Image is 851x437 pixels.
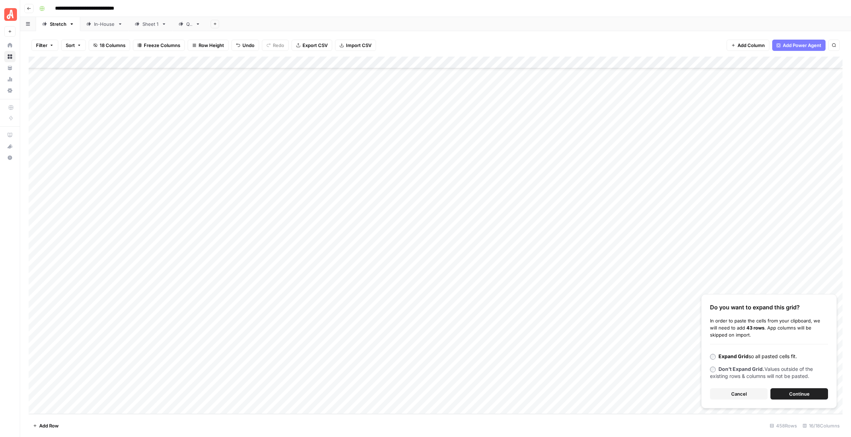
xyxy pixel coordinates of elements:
span: so all pasted cells fit. [718,353,797,359]
button: Undo [231,40,259,51]
button: What's new? [4,141,16,152]
span: Export CSV [303,42,328,49]
a: Sheet 1 [129,17,172,31]
a: AirOps Academy [4,129,16,141]
a: Home [4,40,16,51]
a: Stretch [36,17,80,31]
button: Filter [31,40,58,51]
span: Continue [789,390,810,397]
button: Sort [61,40,86,51]
button: Cancel [710,388,768,400]
a: Your Data [4,62,16,74]
a: Settings [4,85,16,96]
span: Import CSV [346,42,371,49]
span: Add Row [39,422,59,429]
button: Workspace: Angi [4,6,16,23]
span: Row Height [199,42,224,49]
a: In-House [80,17,129,31]
button: Freeze Columns [133,40,185,51]
span: Undo [242,42,254,49]
a: Browse [4,51,16,62]
span: Filter [36,42,47,49]
button: Help + Support [4,152,16,163]
button: Export CSV [292,40,332,51]
b: Don’t Expand Grid. [718,366,764,372]
button: 18 Columns [89,40,130,51]
button: Redo [262,40,289,51]
span: Redo [273,42,284,49]
button: Row Height [188,40,229,51]
a: Usage [4,74,16,85]
span: Cancel [731,390,747,397]
button: Add Row [29,420,63,431]
div: What's new? [5,141,15,152]
a: QA [172,17,206,31]
div: 16/18 Columns [800,420,843,431]
span: Sort [66,42,75,49]
div: QA [186,21,193,28]
span: Add Column [738,42,765,49]
button: Continue [770,388,828,400]
input: Don’t Expand Grid.Values outside of the existing rows & columns will not be pasted. [710,367,716,372]
div: Sheet 1 [142,21,159,28]
div: Do you want to expand this grid? [710,303,828,311]
img: Angi Logo [4,8,17,21]
b: 43 rows [746,325,764,331]
div: 458 Rows [767,420,800,431]
button: Import CSV [335,40,376,51]
button: Add Column [727,40,769,51]
button: Add Power Agent [772,40,826,51]
div: Stretch [50,21,66,28]
input: Expand Gridso all pasted cells fit. [710,354,716,360]
b: Expand Grid [718,353,749,359]
div: In order to paste the cells from your clipboard, we will need to add . App columns will be skippe... [710,317,828,338]
span: 18 Columns [100,42,125,49]
div: In-House [94,21,115,28]
span: Values outside of the existing rows & columns will not be pasted. [710,366,813,379]
span: Freeze Columns [144,42,180,49]
span: Add Power Agent [783,42,821,49]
